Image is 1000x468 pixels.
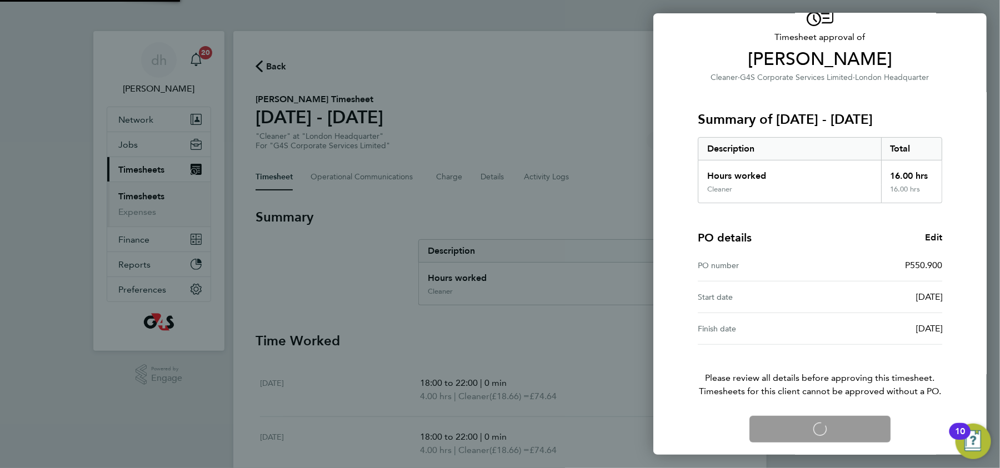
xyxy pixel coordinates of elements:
[698,138,881,160] div: Description
[925,231,942,244] a: Edit
[707,185,732,194] div: Cleaner
[853,73,856,82] span: ·
[881,185,942,203] div: 16.00 hrs
[698,110,942,128] h3: Summary of [DATE] - [DATE]
[905,260,942,270] span: P550.900
[955,431,965,446] div: 10
[698,48,942,71] span: [PERSON_NAME]
[925,232,942,243] span: Edit
[741,73,853,82] span: G4S Corporate Services Limited
[820,322,942,335] div: [DATE]
[956,424,991,459] button: Open Resource Center, 10 new notifications
[738,73,741,82] span: ·
[881,160,942,185] div: 16.00 hrs
[856,73,929,82] span: London Headquarter
[698,259,820,272] div: PO number
[698,290,820,304] div: Start date
[698,230,752,245] h4: PO details
[698,31,942,44] span: Timesheet approval of
[698,160,881,185] div: Hours worked
[698,137,942,203] div: Summary of 22 - 28 Sep 2025
[698,322,820,335] div: Finish date
[684,385,956,398] span: Timesheets for this client cannot be approved without a PO.
[711,73,738,82] span: Cleaner
[684,345,956,398] p: Please review all details before approving this timesheet.
[820,290,942,304] div: [DATE]
[881,138,942,160] div: Total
